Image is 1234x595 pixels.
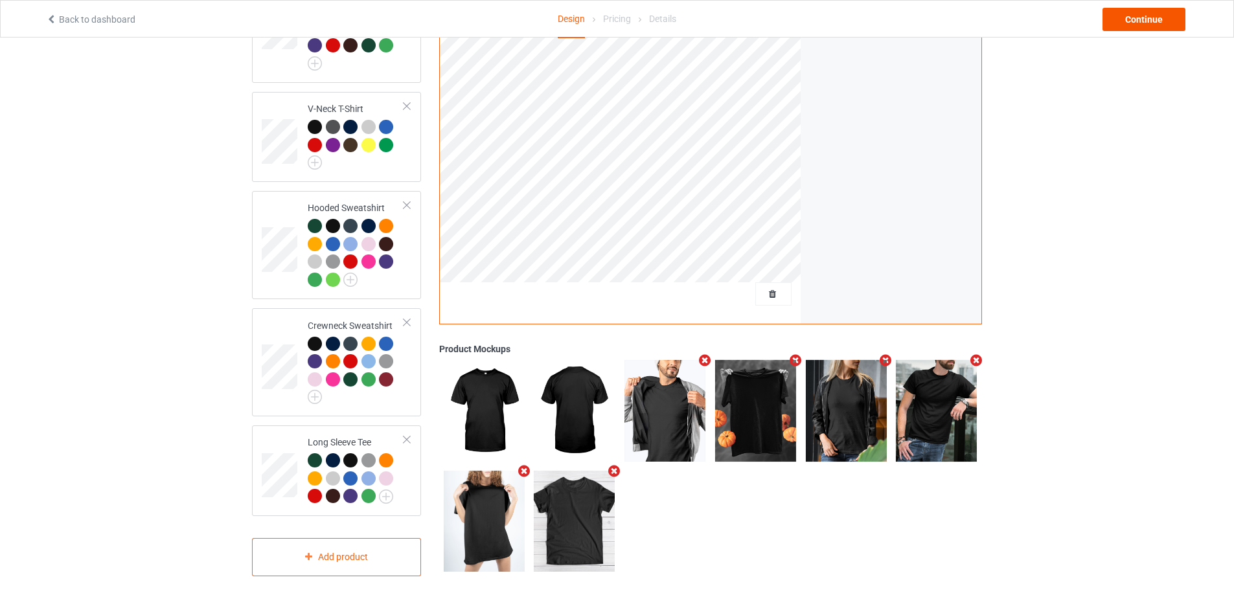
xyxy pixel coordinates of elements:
[444,470,525,571] img: regular.jpg
[715,360,796,461] img: regular.jpg
[252,308,421,416] div: Crewneck Sweatshirt
[252,191,421,299] div: Hooded Sweatshirt
[308,155,322,170] img: svg+xml;base64,PD94bWwgdmVyc2lvbj0iMS4wIiBlbmNvZGluZz0iVVRGLTgiPz4KPHN2ZyB3aWR0aD0iMjJweCIgaGVpZ2...
[878,354,894,367] i: Remove mockup
[308,201,404,286] div: Hooded Sweatshirt
[968,354,985,367] i: Remove mockup
[308,319,404,400] div: Crewneck Sweatshirt
[534,470,615,571] img: regular.jpg
[379,489,393,504] img: svg+xml;base64,PD94bWwgdmVyc2lvbj0iMS4wIiBlbmNvZGluZz0iVVRGLTgiPz4KPHN2ZyB3aWR0aD0iMjJweCIgaGVpZ2...
[649,1,676,37] div: Details
[308,390,322,404] img: svg+xml;base64,PD94bWwgdmVyc2lvbj0iMS4wIiBlbmNvZGluZz0iVVRGLTgiPz4KPHN2ZyB3aWR0aD0iMjJweCIgaGVpZ2...
[558,1,585,38] div: Design
[603,1,631,37] div: Pricing
[697,354,713,367] i: Remove mockup
[252,538,421,576] div: Add product
[252,92,421,182] div: V-Neck T-Shirt
[606,464,623,478] i: Remove mockup
[252,425,421,516] div: Long Sleeve Tee
[624,360,705,461] img: regular.jpg
[308,56,322,71] img: svg+xml;base64,PD94bWwgdmVyc2lvbj0iMS4wIiBlbmNvZGluZz0iVVRGLTgiPz4KPHN2ZyB3aWR0aD0iMjJweCIgaGVpZ2...
[787,354,803,367] i: Remove mockup
[439,342,982,355] div: Product Mockups
[308,436,404,502] div: Long Sleeve Tee
[343,273,358,287] img: svg+xml;base64,PD94bWwgdmVyc2lvbj0iMS4wIiBlbmNvZGluZz0iVVRGLTgiPz4KPHN2ZyB3aWR0aD0iMjJweCIgaGVpZ2...
[516,464,532,478] i: Remove mockup
[308,102,404,165] div: V-Neck T-Shirt
[534,360,615,461] img: regular.jpg
[1103,8,1185,31] div: Continue
[896,360,977,461] img: regular.jpg
[46,14,135,25] a: Back to dashboard
[444,360,525,461] img: regular.jpg
[806,360,887,461] img: regular.jpg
